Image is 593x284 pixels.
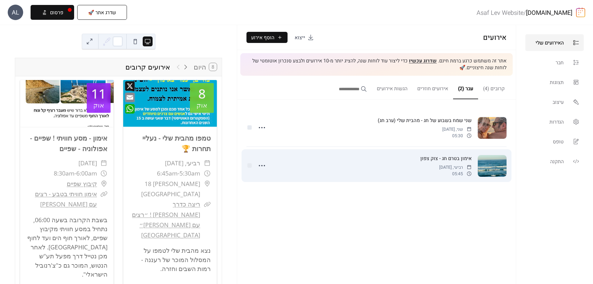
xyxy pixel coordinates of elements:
button: קרובים (4) [478,76,510,99]
a: שני שמח בשבוע של חג - מהבית שלי (ערב חג) [378,117,472,125]
span: אימון בטרם חג - צוק צפון [420,155,472,162]
span: 8:30am [54,168,74,178]
div: ​ [100,158,107,168]
div: אירועים קרובים [125,62,170,72]
a: אימון בטרם חג - צוק צפון [420,155,472,163]
span: עיצוב [553,99,564,106]
span: [DATE] [78,158,97,168]
span: חבר [556,59,564,66]
button: הוסף אירוע [246,32,288,43]
a: ייצוא [290,32,318,43]
div: ​ [204,158,211,168]
a: טמפו מהבית שלי - נעליי תחרות 🏆 [142,133,211,153]
span: תצוגות [550,79,564,86]
span: 5:30am [179,168,200,178]
span: אתר זה משתמש כרגע ברמת חינם. כדי ליצור עוד לוחות שנה, להציג יותר מ-10 אירועים ולבצע סנכרון אוטומט... [246,57,507,71]
div: ​ [204,179,211,189]
span: פרסום [50,9,63,16]
a: התקנה [525,153,584,170]
a: שדרוג עכשיו [409,57,437,65]
span: האירועים שלי [536,39,564,47]
a: קיבוץ שפיים [67,179,97,189]
a: תצוגות [525,74,584,91]
div: 11 [91,87,106,100]
span: - [74,168,76,178]
span: רביעי, [DATE] [439,164,472,171]
a: האירועים שלי [525,34,584,51]
a: [DOMAIN_NAME] [526,8,572,17]
div: AL [8,5,23,20]
div: 8 [198,87,206,100]
span: 05:30 [442,133,472,139]
button: עבר (2) [453,76,478,99]
span: התקנה [550,158,564,165]
div: אוק [93,102,104,108]
div: אוק [196,102,207,108]
span: הגדרות [549,118,564,126]
span: רביעי, [DATE] [165,158,200,168]
div: ​ [204,168,211,178]
span: טופס [553,138,564,146]
a: אימון - מסע חוויתי ! שפיים - אפולוניה - שפיים [30,133,107,153]
span: הוסף אירוע [251,34,274,41]
span: 05:45 [439,171,472,177]
b: Asaf Lev Website [477,8,524,17]
button: שדרג אתר 🚀 [77,5,127,20]
span: - [178,168,179,178]
span: שני שמח בשבוע של חג - מהבית שלי (ערב חג) [378,117,472,124]
span: 6:45am [157,168,178,178]
a: חבר [525,54,584,71]
span: 6:00am [76,168,97,178]
div: ​ [100,179,107,189]
span: שדרג אתר 🚀 [88,9,116,16]
button: הגשות אירועים [372,76,412,99]
span: שני, [DATE] [442,126,472,133]
span: אירועים [483,32,507,43]
button: פרסום [31,5,74,20]
img: logo [576,7,585,17]
span: ייצוא [295,34,305,41]
div: ​ [100,189,107,199]
a: אימון חוויתי בטבע - רצים עם [PERSON_NAME] [35,190,97,208]
span: [PERSON_NAME] 18 [GEOGRAPHIC_DATA] [129,179,200,199]
button: אירועים חוזרים [412,76,453,99]
b: / [524,8,526,17]
a: טופס [525,133,584,150]
a: עיצוב [525,94,584,110]
a: הגדרות [525,113,584,130]
div: ​ [100,168,107,178]
div: ​ [204,199,211,209]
